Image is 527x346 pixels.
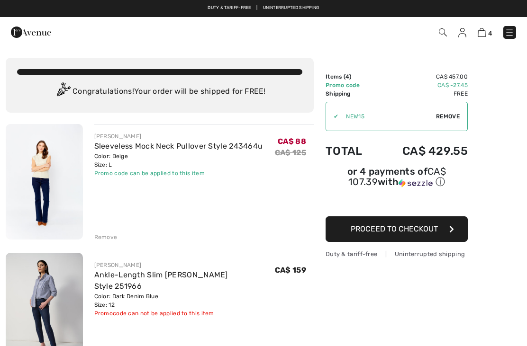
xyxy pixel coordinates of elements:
[94,233,118,241] div: Remove
[377,135,468,167] td: CA$ 429.55
[275,148,306,157] s: CA$ 125
[94,142,263,151] a: Sleeveless Mock Neck Pullover Style 243464u
[94,292,275,309] div: Color: Dark Denim Blue Size: 12
[478,28,486,37] img: Shopping Bag
[6,124,83,240] img: Sleeveless Mock Neck Pullover Style 243464u
[326,167,468,192] div: or 4 payments ofCA$ 107.39withSezzle Click to learn more about Sezzle
[326,192,468,213] iframe: PayPal-paypal
[377,81,468,89] td: CA$ -27.45
[11,27,51,36] a: 1ère Avenue
[54,82,73,101] img: Congratulation2.svg
[326,249,468,258] div: Duty & tariff-free | Uninterrupted shipping
[377,89,468,98] td: Free
[326,216,468,242] button: Proceed to Checkout
[94,270,228,291] a: Ankle-Length Slim [PERSON_NAME] Style 251966
[326,112,338,121] div: ✔
[377,72,468,81] td: CA$ 457.00
[17,82,302,101] div: Congratulations! Your order will be shipped for FREE!
[275,266,306,275] span: CA$ 159
[436,112,460,121] span: Remove
[458,28,466,37] img: My Info
[478,27,492,38] a: 4
[338,102,436,131] input: Promo code
[94,261,275,269] div: [PERSON_NAME]
[278,137,306,146] span: CA$ 88
[439,28,447,36] img: Search
[326,81,377,89] td: Promo code
[94,169,263,177] div: Promo code can be applied to this item
[351,224,438,233] span: Proceed to Checkout
[505,28,514,37] img: Menu
[488,30,492,37] span: 4
[345,73,349,80] span: 4
[94,132,263,141] div: [PERSON_NAME]
[348,166,446,187] span: CA$ 107.39
[11,23,51,42] img: 1ère Avenue
[399,179,433,187] img: Sezzle
[94,309,275,318] div: Promocode can not be applied to this item
[326,167,468,188] div: or 4 payments of with
[326,72,377,81] td: Items ( )
[326,89,377,98] td: Shipping
[326,135,377,167] td: Total
[94,152,263,169] div: Color: Beige Size: L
